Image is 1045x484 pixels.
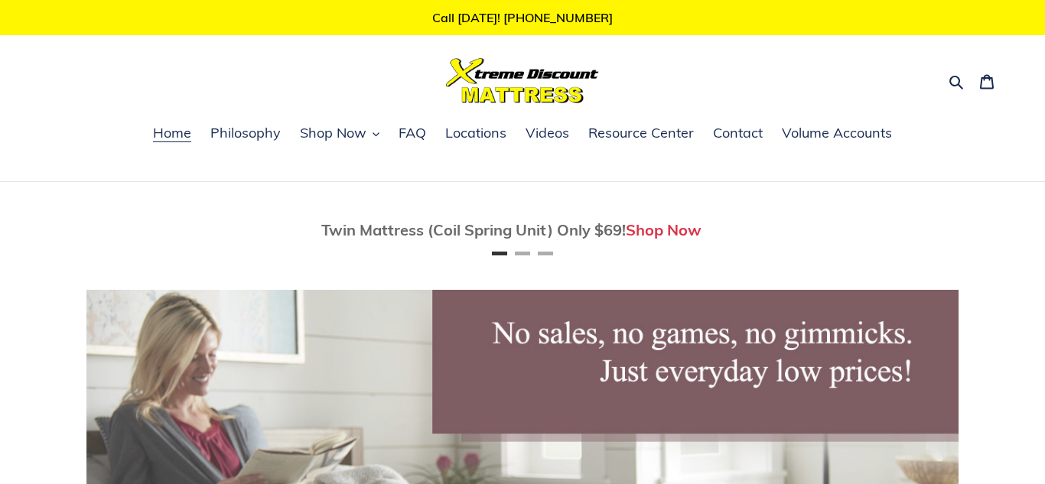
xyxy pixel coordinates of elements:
[588,124,694,142] span: Resource Center
[321,220,626,239] span: Twin Mattress (Coil Spring Unit) Only $69!
[538,252,553,255] button: Page 3
[203,122,288,145] a: Philosophy
[300,124,366,142] span: Shop Now
[153,124,191,142] span: Home
[391,122,434,145] a: FAQ
[399,124,426,142] span: FAQ
[626,220,702,239] a: Shop Now
[492,252,507,255] button: Page 1
[446,58,599,103] img: Xtreme Discount Mattress
[515,252,530,255] button: Page 2
[705,122,770,145] a: Contact
[581,122,702,145] a: Resource Center
[713,124,763,142] span: Contact
[438,122,514,145] a: Locations
[445,124,506,142] span: Locations
[518,122,577,145] a: Videos
[782,124,892,142] span: Volume Accounts
[774,122,900,145] a: Volume Accounts
[526,124,569,142] span: Videos
[292,122,387,145] button: Shop Now
[145,122,199,145] a: Home
[210,124,281,142] span: Philosophy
